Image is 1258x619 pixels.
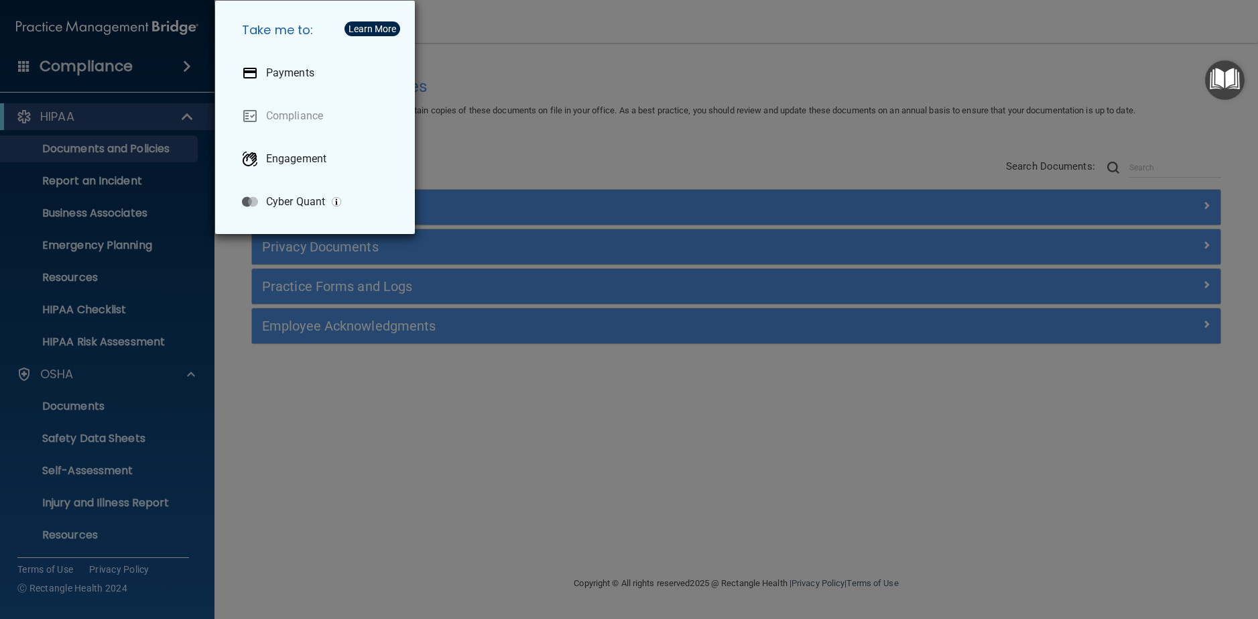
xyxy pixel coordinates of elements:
[266,152,326,166] p: Engagement
[1205,60,1245,100] button: Open Resource Center
[266,66,314,80] p: Payments
[1026,524,1242,577] iframe: Drift Widget Chat Controller
[344,21,400,36] button: Learn More
[231,183,404,221] a: Cyber Quant
[231,140,404,178] a: Engagement
[231,54,404,92] a: Payments
[231,97,404,135] a: Compliance
[349,24,396,34] div: Learn More
[266,195,325,209] p: Cyber Quant
[231,11,404,49] h5: Take me to:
